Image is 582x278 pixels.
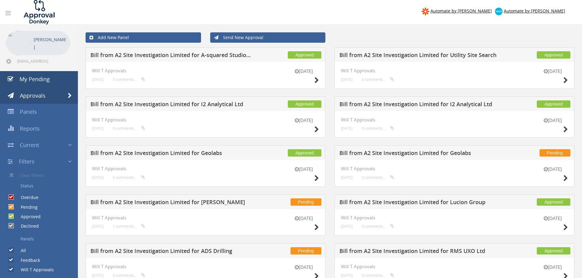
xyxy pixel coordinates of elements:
label: Approved [15,214,41,220]
h5: Bill from A2 Site Investigation Limited for Geolabs [90,150,251,158]
span: [EMAIL_ADDRESS][DOMAIN_NAME] [17,59,69,63]
small: [DATE] [537,215,568,222]
small: [DATE] [537,117,568,124]
label: All [15,247,26,254]
small: [DATE] [341,77,353,82]
small: 0 comments... [113,77,145,82]
small: [DATE] [288,166,319,172]
span: Panels [20,108,37,115]
h5: Bill from A2 Site Investigation Limited for [PERSON_NAME] [90,199,251,207]
span: Approved [537,198,570,206]
span: Reports [20,125,40,132]
span: Approved [537,100,570,108]
span: Approved [537,247,570,255]
small: 0 comments... [362,126,394,131]
label: Declined [15,223,39,229]
label: Will T Approvals [15,267,54,273]
a: Add New Panel [86,32,201,43]
h4: Will T Approvals [341,166,568,171]
small: [DATE] [537,264,568,270]
h5: Bill from A2 Site Investigation Limited for Lucion Group [339,199,500,207]
small: [DATE] [537,166,568,172]
span: Approved [288,149,321,157]
small: [DATE] [537,68,568,74]
span: Approved [537,51,570,59]
h4: Will T Approvals [341,117,568,122]
span: Pending [291,198,321,206]
h5: Bill from A2 Site Investigation Limited for A-squared Studio Engineers [90,52,251,60]
small: [DATE] [92,77,104,82]
label: Feedback [15,257,40,263]
span: Automate by [PERSON_NAME] [430,8,492,14]
h4: Will T Approvals [92,68,319,73]
span: Approved [288,51,321,59]
h4: Will T Approvals [341,68,568,73]
span: My Pending [20,75,50,83]
span: Pending [540,149,570,157]
label: Overdue [15,194,38,200]
small: [DATE] [288,215,319,222]
span: Approved [288,100,321,108]
h5: Bill from A2 Site Investigation Limited for I2 Analytical Ltd [339,101,500,109]
span: Approvals [20,92,46,99]
h4: Will T Approvals [341,215,568,220]
small: [DATE] [288,68,319,74]
span: Automate by [PERSON_NAME] [504,8,565,14]
a: Panels [5,234,78,244]
small: 0 comments... [362,77,394,82]
span: Filters [19,158,35,165]
span: Pending [291,247,321,255]
h5: Bill from A2 Site Investigation Limited for I2 Analytical Ltd [90,101,251,109]
label: Pending [15,204,38,210]
img: xero-logo.png [495,8,503,15]
h5: Bill from A2 Site Investigation Limited for Geolabs [339,150,500,158]
small: [DATE] [92,224,104,229]
small: 1 comments... [113,224,145,229]
small: 0 comments... [362,273,394,278]
span: Current [20,141,39,149]
a: Status [5,181,78,191]
small: 0 comments... [362,224,394,229]
small: [DATE] [341,175,353,180]
small: [DATE] [92,175,104,180]
small: 0 comments... [362,175,394,180]
h4: Will T Approvals [341,264,568,269]
small: [DATE] [341,224,353,229]
small: [DATE] [92,126,104,131]
h4: Will T Approvals [92,166,319,171]
small: [DATE] [341,126,353,131]
small: 0 comments... [113,273,145,278]
h4: Will T Approvals [92,264,319,269]
p: [PERSON_NAME] [34,36,67,51]
h5: Bill from A2 Site Investigation Limited for RMS UXO Ltd [339,248,500,256]
a: Send New Approval [210,32,326,43]
h5: Bill from A2 Site Investigation Limited for Utility Site Search [339,52,500,60]
small: [DATE] [341,273,353,278]
h4: Will T Approvals [92,117,319,122]
small: [DATE] [288,264,319,270]
a: Clear Filters [5,170,78,181]
small: 0 comments... [113,126,145,131]
img: zapier-logomark.png [422,8,429,15]
h4: Will T Approvals [92,215,319,220]
small: [DATE] [92,273,104,278]
small: 0 comments... [113,175,145,180]
small: [DATE] [288,117,319,124]
h5: Bill from A2 Site Investigation Limited for ADS Drilling [90,248,251,256]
